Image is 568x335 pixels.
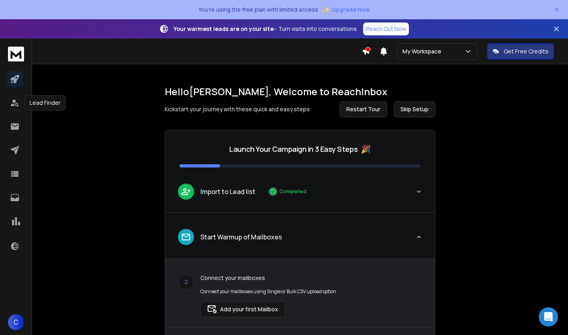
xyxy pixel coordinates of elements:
p: You're using the free plan with limited access [198,6,318,14]
button: Skip Setup [394,101,435,117]
span: Upgrade Now [332,6,370,14]
span: 🎉 [361,143,371,155]
h1: Hello [PERSON_NAME] , Welcome to ReachInbox [165,85,435,98]
button: Add your first Mailbox [200,301,285,317]
button: leadImport to Lead listCompleted [165,177,435,212]
p: Kickstart your journey with these quick and easy steps [165,105,310,113]
p: Get Free Credits [504,47,548,55]
img: logo [8,47,24,61]
img: lead [181,232,191,242]
button: C [8,314,24,330]
p: My Workspace [402,47,445,55]
strong: Your warmest leads are on your site [174,25,274,33]
p: – Turn visits into conversations [174,25,357,33]
p: Import to Lead list [200,187,255,196]
div: Open Intercom Messenger [539,307,558,327]
button: Restart Tour [340,101,387,117]
div: Lead Finder [24,95,66,110]
div: 2 [178,274,194,290]
a: Reach Out Now [363,22,409,35]
p: Reach Out Now [366,25,406,33]
span: Skip Setup [400,105,429,113]
p: Completed [279,188,306,195]
span: ✨ [321,4,330,15]
button: ✨Upgrade Now [321,2,370,18]
button: Get Free Credits [487,43,554,59]
p: Connect your mailboxes [200,274,336,282]
p: Launch Your Campaign in 3 Easy Steps [229,143,358,155]
button: leadStart Warmup of Mailboxes [165,223,435,258]
p: Connect your mailboxes using Single or Bulk CSV upload option [200,288,336,295]
img: lead [181,186,191,196]
p: Start Warmup of Mailboxes [200,232,282,242]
